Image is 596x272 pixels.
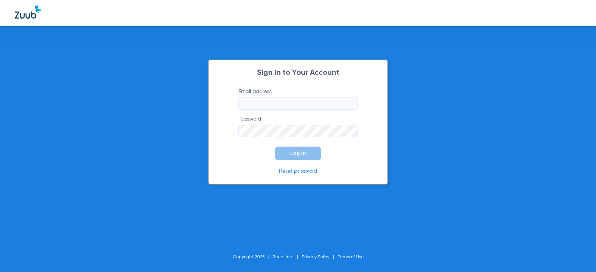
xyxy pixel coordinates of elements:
[15,6,41,19] img: Zuub Logo
[273,253,302,261] li: Zuub, Inc.
[233,253,273,261] li: Copyright 2025
[338,255,364,259] a: Terms of Use
[238,115,358,137] label: Password
[238,88,358,110] label: Email address
[279,169,317,174] a: Reset password
[290,150,306,156] span: Log In
[238,97,358,110] input: Email address
[302,255,329,259] a: Privacy Policy
[227,69,369,77] h2: Sign In to Your Account
[275,147,321,160] button: Log In
[238,125,358,137] input: Password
